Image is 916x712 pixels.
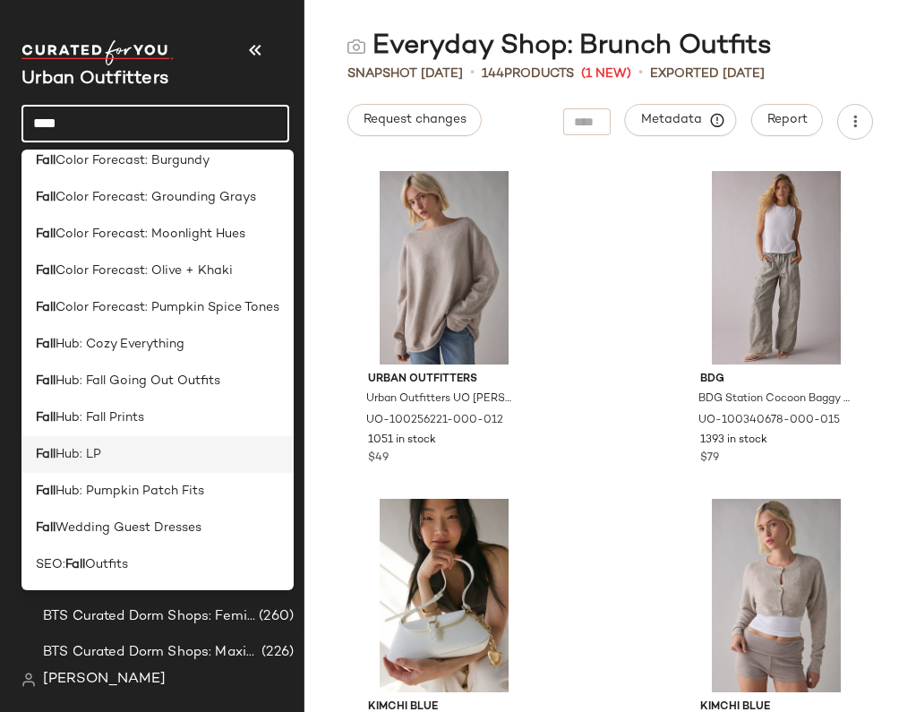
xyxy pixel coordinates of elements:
[56,225,245,244] span: Color Forecast: Moonlight Hues
[36,151,56,170] b: Fall
[56,408,144,427] span: Hub: Fall Prints
[366,413,503,429] span: UO-100256221-000-012
[347,38,365,56] img: svg%3e
[766,113,808,127] span: Report
[470,63,475,84] span: •
[625,104,737,136] button: Metadata
[581,64,631,83] span: (1 New)
[36,262,56,280] b: Fall
[700,372,852,388] span: BDG
[56,151,210,170] span: Color Forecast: Burgundy
[21,70,168,89] span: Current Company Name
[65,555,85,574] b: Fall
[36,408,56,427] b: Fall
[56,445,101,464] span: Hub: LP
[698,391,851,407] span: BDG Station Cocoon Baggy Barrel Leg Cargo Pant in Neutral, Women's at Urban Outfitters
[56,519,201,537] span: Wedding Guest Dresses
[650,64,765,83] p: Exported [DATE]
[354,499,535,692] img: 100905645_010_b
[347,104,482,136] button: Request changes
[482,67,504,81] span: 144
[368,433,436,449] span: 1051 in stock
[21,40,174,65] img: cfy_white_logo.C9jOOHJF.svg
[43,642,258,663] span: BTS Curated Dorm Shops: Maximalist
[56,262,233,280] span: Color Forecast: Olive + Khaki
[56,298,279,317] span: Color Forecast: Pumpkin Spice Tones
[698,413,840,429] span: UO-100340678-000-015
[347,29,772,64] div: Everyday Shop: Brunch Outfits
[56,372,220,390] span: Hub: Fall Going Out Outfits
[36,519,56,537] b: Fall
[56,482,204,501] span: Hub: Pumpkin Patch Fits
[638,63,643,84] span: •
[36,482,56,501] b: Fall
[700,450,719,467] span: $79
[751,104,823,136] button: Report
[36,335,56,354] b: Fall
[640,112,722,128] span: Metadata
[368,372,520,388] span: Urban Outfitters
[686,171,867,365] img: 100340678_015_b
[56,188,256,207] span: Color Forecast: Grounding Grays
[43,606,255,627] span: BTS Curated Dorm Shops: Feminine
[85,555,128,574] span: Outfits
[56,335,184,354] span: Hub: Cozy Everything
[366,391,518,407] span: Urban Outfitters UO [PERSON_NAME] Oversized Off-The-Shoulder Sweater in Beige, Women's at Urban O...
[347,64,463,83] span: Snapshot [DATE]
[258,642,294,663] span: (226)
[686,499,867,692] img: 100248236_023_b
[700,433,767,449] span: 1393 in stock
[482,64,574,83] div: Products
[354,171,535,365] img: 100256221_012_b
[36,225,56,244] b: Fall
[36,188,56,207] b: Fall
[363,113,467,127] span: Request changes
[36,445,56,464] b: Fall
[36,298,56,317] b: Fall
[36,372,56,390] b: Fall
[36,555,65,574] span: SEO:
[255,606,294,627] span: (260)
[21,673,36,687] img: svg%3e
[43,669,166,691] span: [PERSON_NAME]
[368,450,389,467] span: $49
